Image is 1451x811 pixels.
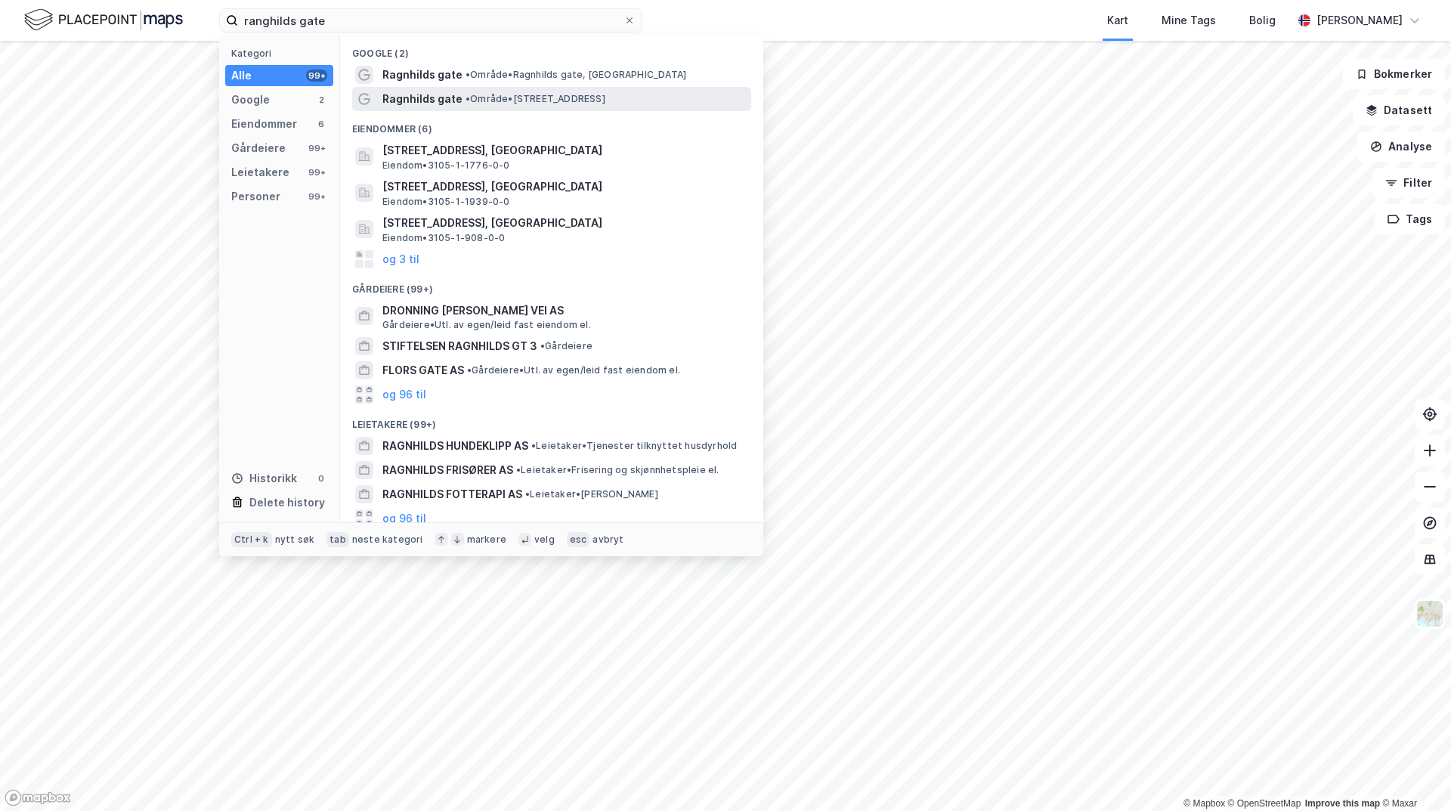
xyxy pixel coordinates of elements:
a: Mapbox homepage [5,789,71,806]
span: Gårdeiere • Utl. av egen/leid fast eiendom el. [382,319,591,331]
span: • [467,364,472,376]
span: • [525,488,530,500]
div: neste kategori [352,534,423,546]
div: Kart [1107,11,1128,29]
span: • [466,93,470,104]
input: Søk på adresse, matrikkel, gårdeiere, leietakere eller personer [238,9,623,32]
img: Z [1415,599,1444,628]
span: Leietaker • Frisering og skjønnhetspleie el. [516,464,719,476]
a: OpenStreetMap [1228,798,1301,809]
div: 99+ [306,70,327,82]
div: avbryt [592,534,623,546]
div: 99+ [306,166,327,178]
span: • [540,340,545,351]
span: Eiendom • 3105-1-908-0-0 [382,232,505,244]
div: Delete history [249,494,325,512]
div: Ctrl + k [231,532,272,547]
div: Google [231,91,270,109]
span: [STREET_ADDRESS], [GEOGRAPHIC_DATA] [382,214,745,232]
button: Datasett [1353,95,1445,125]
span: [STREET_ADDRESS], [GEOGRAPHIC_DATA] [382,178,745,196]
button: og 96 til [382,385,426,404]
div: tab [326,532,349,547]
button: Analyse [1357,132,1445,162]
div: 0 [315,472,327,484]
div: 6 [315,118,327,130]
button: Bokmerker [1343,59,1445,89]
div: markere [467,534,506,546]
a: Mapbox [1183,798,1225,809]
span: RAGNHILDS HUNDEKLIPP AS [382,437,528,455]
span: RAGNHILDS FOTTERAPI AS [382,485,522,503]
span: Eiendom • 3105-1-1776-0-0 [382,159,510,172]
span: Område • Ragnhilds gate, [GEOGRAPHIC_DATA] [466,69,686,81]
img: logo.f888ab2527a4732fd821a326f86c7f29.svg [24,7,183,33]
div: Kontrollprogram for chat [1375,738,1451,811]
div: 2 [315,94,327,106]
span: Leietaker • Tjenester tilknyttet husdyrhold [531,440,737,452]
button: Filter [1372,168,1445,198]
div: Bolig [1249,11,1276,29]
iframe: Chat Widget [1375,738,1451,811]
span: FLORS GATE AS [382,361,464,379]
span: • [466,69,470,80]
div: Eiendommer (6) [340,111,763,138]
div: Leietakere (99+) [340,407,763,434]
div: Alle [231,67,252,85]
span: Ragnhilds gate [382,66,463,84]
a: Improve this map [1305,798,1380,809]
span: RAGNHILDS FRISØRER AS [382,461,513,479]
span: Område • [STREET_ADDRESS] [466,93,605,105]
span: Gårdeiere • Utl. av egen/leid fast eiendom el. [467,364,680,376]
div: Personer [231,187,280,206]
div: [PERSON_NAME] [1316,11,1403,29]
div: velg [534,534,555,546]
div: Mine Tags [1162,11,1216,29]
div: Gårdeiere (99+) [340,271,763,299]
span: DRONNING [PERSON_NAME] VEI AS [382,302,745,320]
div: Kategori [231,48,333,59]
span: • [531,440,536,451]
div: esc [567,532,590,547]
div: Gårdeiere [231,139,286,157]
div: Leietakere [231,163,289,181]
span: Leietaker • [PERSON_NAME] [525,488,658,500]
button: og 96 til [382,509,426,528]
span: Ragnhilds gate [382,90,463,108]
span: STIFTELSEN RAGNHILDS GT 3 [382,337,537,355]
div: Google (2) [340,36,763,63]
span: Eiendom • 3105-1-1939-0-0 [382,196,510,208]
button: Tags [1375,204,1445,234]
div: 99+ [306,190,327,203]
span: [STREET_ADDRESS], [GEOGRAPHIC_DATA] [382,141,745,159]
div: Historikk [231,469,297,488]
div: Eiendommer [231,115,297,133]
span: Gårdeiere [540,340,592,352]
button: og 3 til [382,250,419,268]
span: • [516,464,521,475]
div: 99+ [306,142,327,154]
div: nytt søk [275,534,315,546]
